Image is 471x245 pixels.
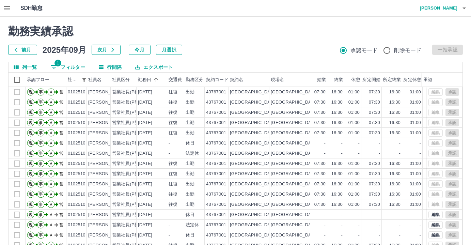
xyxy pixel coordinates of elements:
[169,89,177,95] div: 往復
[129,45,151,55] button: 今月
[427,140,438,147] div: 00:00
[314,201,326,208] div: 07:30
[138,140,152,147] div: [DATE]
[230,73,243,87] div: 契約名
[348,181,360,187] div: 01:00
[331,109,343,116] div: 16:30
[369,191,380,198] div: 07:30
[39,202,43,207] text: 事
[39,90,43,94] text: 事
[361,73,382,87] div: 所定開始
[348,89,360,95] div: 01:00
[230,171,277,177] div: [GEOGRAPHIC_DATA]
[369,109,380,116] div: 07:30
[206,89,226,95] div: 43767001
[186,140,194,147] div: 休日
[358,140,360,147] div: -
[59,171,63,176] text: 営
[39,100,43,105] text: 事
[68,171,85,177] div: 0102510
[369,160,380,167] div: 07:30
[389,191,401,198] div: 16:30
[112,150,145,157] div: 営業社員(P契約)
[112,109,145,116] div: 営業社員(P契約)
[169,99,177,106] div: 往復
[324,150,326,157] div: -
[324,140,326,147] div: -
[427,150,438,157] div: 00:00
[427,181,438,187] div: 09:00
[427,109,438,116] div: 09:00
[410,191,421,198] div: 01:00
[410,109,421,116] div: 01:00
[369,99,380,106] div: 07:30
[331,99,343,106] div: 16:30
[138,181,152,187] div: [DATE]
[169,212,170,218] div: -
[79,75,89,85] div: 1件のフィルターを適用中
[29,192,33,197] text: 現
[358,150,360,157] div: -
[348,130,360,136] div: 01:00
[43,45,86,55] h5: 2025年09月
[169,150,170,157] div: -
[39,171,43,176] text: 事
[112,73,130,87] div: 社員区分
[271,171,365,177] div: [GEOGRAPHIC_DATA][GEOGRAPHIC_DATA]
[88,160,125,167] div: [PERSON_NAME]
[427,201,438,208] div: 09:00
[68,181,85,187] div: 0102510
[206,191,226,198] div: 43767001
[206,120,226,126] div: 43767001
[205,73,229,87] div: 契約コード
[410,181,421,187] div: 01:00
[29,90,33,94] text: 現
[88,140,125,147] div: [PERSON_NAME]
[112,212,145,218] div: 営業社員(P契約)
[49,202,53,207] text: Ａ
[112,120,145,126] div: 営業社員(P契約)
[68,89,85,95] div: 0102510
[59,90,63,94] text: 営
[49,90,53,94] text: Ａ
[230,109,277,116] div: [GEOGRAPHIC_DATA]
[230,181,277,187] div: [GEOGRAPHIC_DATA]
[410,171,421,177] div: 01:00
[186,212,194,218] div: 休日
[88,99,125,106] div: [PERSON_NAME]
[206,150,226,157] div: 43767001
[379,140,380,147] div: -
[88,191,125,198] div: [PERSON_NAME]
[169,120,177,126] div: 往復
[169,201,177,208] div: 往復
[420,150,421,157] div: -
[138,150,152,157] div: [DATE]
[59,120,63,125] text: 営
[49,141,53,146] text: Ａ
[169,109,177,116] div: 往復
[130,62,178,72] button: エクスポート
[389,171,401,177] div: 16:30
[79,75,89,85] button: フィルター表示
[49,161,53,166] text: Ａ
[389,130,401,136] div: 16:30
[39,161,43,166] text: 事
[206,171,226,177] div: 43767001
[341,150,343,157] div: -
[112,181,145,187] div: 営業社員(P契約)
[369,171,380,177] div: 07:30
[169,191,177,198] div: 往復
[186,171,194,177] div: 出勤
[39,151,43,156] text: 事
[410,99,421,106] div: 01:00
[156,45,182,55] button: 月選択
[39,131,43,135] text: 事
[68,191,85,198] div: 0102510
[68,201,85,208] div: 0102510
[29,110,33,115] text: 現
[206,130,226,136] div: 43767001
[68,130,85,136] div: 0102510
[88,130,125,136] div: [PERSON_NAME]
[112,140,145,147] div: 営業社員(P契約)
[8,45,37,55] button: 前月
